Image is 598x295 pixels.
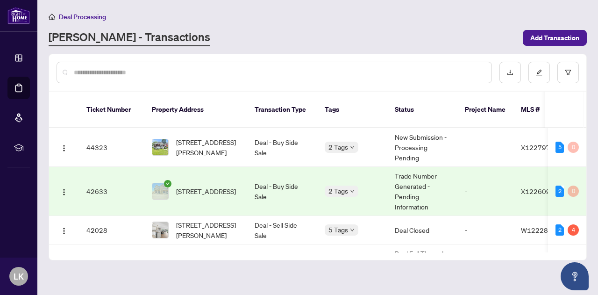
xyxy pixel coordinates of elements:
td: - [457,245,513,283]
button: Logo [57,184,71,199]
th: Transaction Type [247,92,317,128]
th: Tags [317,92,387,128]
span: 2 Tags [328,186,348,196]
td: Deal - Buy Side Sale [247,245,317,283]
button: filter [557,62,579,83]
button: Add Transaction [523,30,587,46]
div: 0 [568,186,579,197]
td: Deal - Sell Side Sale [247,216,317,245]
img: Logo [60,188,68,196]
img: thumbnail-img [152,139,168,155]
span: filter [565,69,571,76]
span: W12228374 [521,226,561,234]
td: 44323 [79,128,144,167]
td: - [457,167,513,216]
span: [STREET_ADDRESS][PERSON_NAME] [176,137,240,158]
td: 40956 [79,245,144,283]
th: Project Name [457,92,513,128]
span: down [350,145,355,150]
span: home [49,14,55,20]
span: down [350,228,355,232]
span: LK [14,270,24,283]
span: Deal Processing [59,13,106,21]
div: 2 [555,186,564,197]
td: Deal - Buy Side Sale [247,167,317,216]
button: Open asap [561,262,589,290]
td: - [457,216,513,245]
th: Status [387,92,457,128]
th: MLS # [513,92,570,128]
span: X12279767 [521,143,559,151]
div: 2 [555,224,564,236]
span: X12260984 [521,187,559,195]
div: 5 [555,142,564,153]
span: edit [536,69,542,76]
td: Deal Closed [387,216,457,245]
img: thumbnail-img [152,222,168,238]
span: check-circle [164,180,171,187]
img: thumbnail-img [152,183,168,199]
img: Logo [60,227,68,235]
button: Logo [57,140,71,155]
img: logo [7,7,30,24]
span: download [507,69,513,76]
td: 42633 [79,167,144,216]
span: [STREET_ADDRESS][PERSON_NAME] [176,220,240,240]
td: Deal Fell Through - Pending Information [387,245,457,283]
th: Property Address [144,92,247,128]
a: [PERSON_NAME] - Transactions [49,29,210,46]
td: Trade Number Generated - Pending Information [387,167,457,216]
span: [STREET_ADDRESS] [176,186,236,196]
button: Logo [57,223,71,237]
td: 42028 [79,216,144,245]
button: download [499,62,521,83]
div: 4 [568,224,579,236]
span: Add Transaction [530,30,579,45]
span: 2 Tags [328,142,348,152]
td: New Submission - Processing Pending [387,128,457,167]
button: edit [528,62,550,83]
img: Logo [60,144,68,152]
span: 5 Tags [328,224,348,235]
td: - [457,128,513,167]
span: down [350,189,355,194]
th: Ticket Number [79,92,144,128]
td: Deal - Buy Side Sale [247,128,317,167]
div: 0 [568,142,579,153]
